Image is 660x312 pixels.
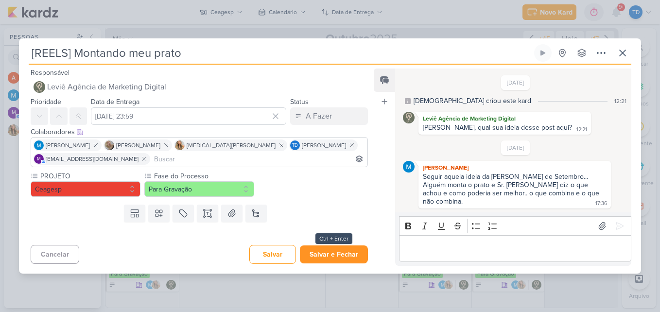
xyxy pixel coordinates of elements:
div: Ctrl + Enter [315,233,352,244]
p: Td [292,143,298,148]
label: Fase do Processo [153,171,254,181]
img: Sarah Violante [104,140,114,150]
div: Thais de carvalho [290,140,300,150]
div: [DEMOGRAPHIC_DATA] criou este kard [414,96,531,106]
button: Salvar [249,245,296,264]
p: m [37,157,41,162]
div: Editor toolbar [399,216,631,235]
span: [PERSON_NAME] [116,141,160,150]
div: mlegnaioli@gmail.com [34,154,44,164]
div: Colaboradores [31,127,368,137]
div: Ligar relógio [539,49,547,57]
label: PROJETO [39,171,140,181]
div: [PERSON_NAME] [420,163,609,173]
div: [PERSON_NAME], qual sua ideia desse post aqui? [423,123,572,132]
label: Status [290,98,309,106]
div: 12:21 [614,97,626,105]
img: Yasmin Yumi [175,140,185,150]
span: [MEDICAL_DATA][PERSON_NAME] [187,141,276,150]
img: MARIANA MIRANDA [34,140,44,150]
input: Kard Sem Título [29,44,532,62]
div: Editor editing area: main [399,235,631,262]
button: Ceagesp [31,181,140,197]
div: 12:21 [576,126,587,134]
img: Leviê Agência de Marketing Digital [34,81,45,93]
input: Select a date [91,107,286,125]
div: A Fazer [306,110,332,122]
img: MARIANA MIRANDA [403,161,415,173]
span: [EMAIL_ADDRESS][DOMAIN_NAME] [46,155,139,163]
button: Salvar e Fechar [300,245,368,263]
label: Prioridade [31,98,61,106]
label: Responsável [31,69,69,77]
button: Para Gravação [144,181,254,197]
input: Buscar [152,153,365,165]
span: Leviê Agência de Marketing Digital [47,81,166,93]
button: Leviê Agência de Marketing Digital [31,78,368,96]
span: [PERSON_NAME] [302,141,346,150]
button: Cancelar [31,245,79,264]
div: Leviê Agência de Marketing Digital [420,114,589,123]
span: [PERSON_NAME] [46,141,90,150]
div: 17:36 [595,200,607,208]
label: Data de Entrega [91,98,139,106]
button: A Fazer [290,107,368,125]
div: Seguir aquela ideia da [PERSON_NAME] de Setembro... Alguém monta o prato e Sr. [PERSON_NAME] diz ... [423,173,601,206]
img: Leviê Agência de Marketing Digital [403,112,415,123]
